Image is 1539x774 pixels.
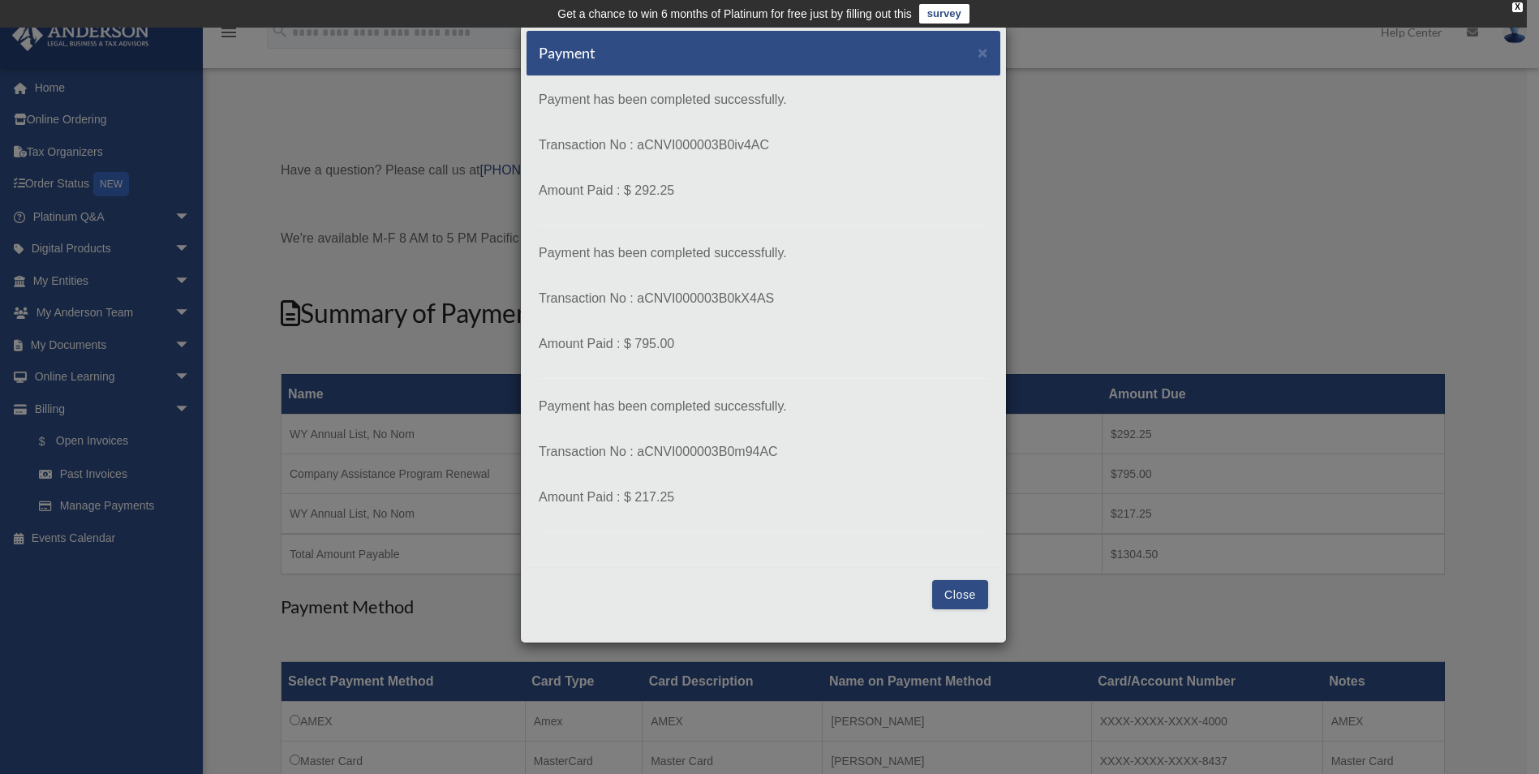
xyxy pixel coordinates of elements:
[539,486,988,509] p: Amount Paid : $ 217.25
[539,333,988,355] p: Amount Paid : $ 795.00
[539,441,988,463] p: Transaction No : aCNVI000003B0m94AC
[539,179,988,202] p: Amount Paid : $ 292.25
[1512,2,1523,12] div: close
[932,580,988,609] button: Close
[919,4,969,24] a: survey
[539,287,988,310] p: Transaction No : aCNVI000003B0kX4AS
[539,43,595,63] h5: Payment
[539,88,988,111] p: Payment has been completed successfully.
[557,4,912,24] div: Get a chance to win 6 months of Platinum for free just by filling out this
[978,43,988,62] span: ×
[539,395,988,418] p: Payment has been completed successfully.
[978,44,988,61] button: Close
[539,242,988,264] p: Payment has been completed successfully.
[539,134,988,157] p: Transaction No : aCNVI000003B0iv4AC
